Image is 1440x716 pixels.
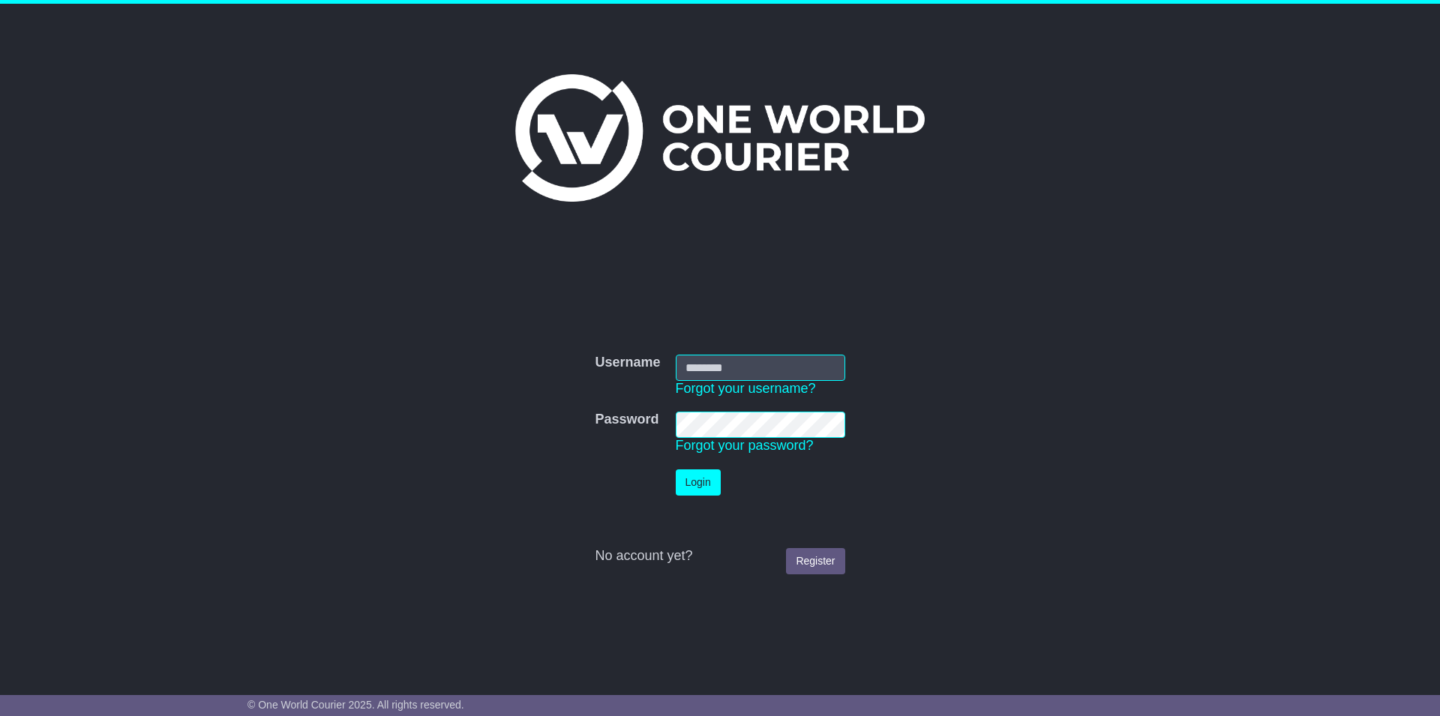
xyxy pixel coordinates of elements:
button: Login [676,469,721,496]
a: Register [786,548,844,574]
label: Username [595,355,660,371]
div: No account yet? [595,548,844,565]
span: © One World Courier 2025. All rights reserved. [247,699,464,711]
img: One World [515,74,925,202]
a: Forgot your password? [676,438,814,453]
a: Forgot your username? [676,381,816,396]
label: Password [595,412,658,428]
